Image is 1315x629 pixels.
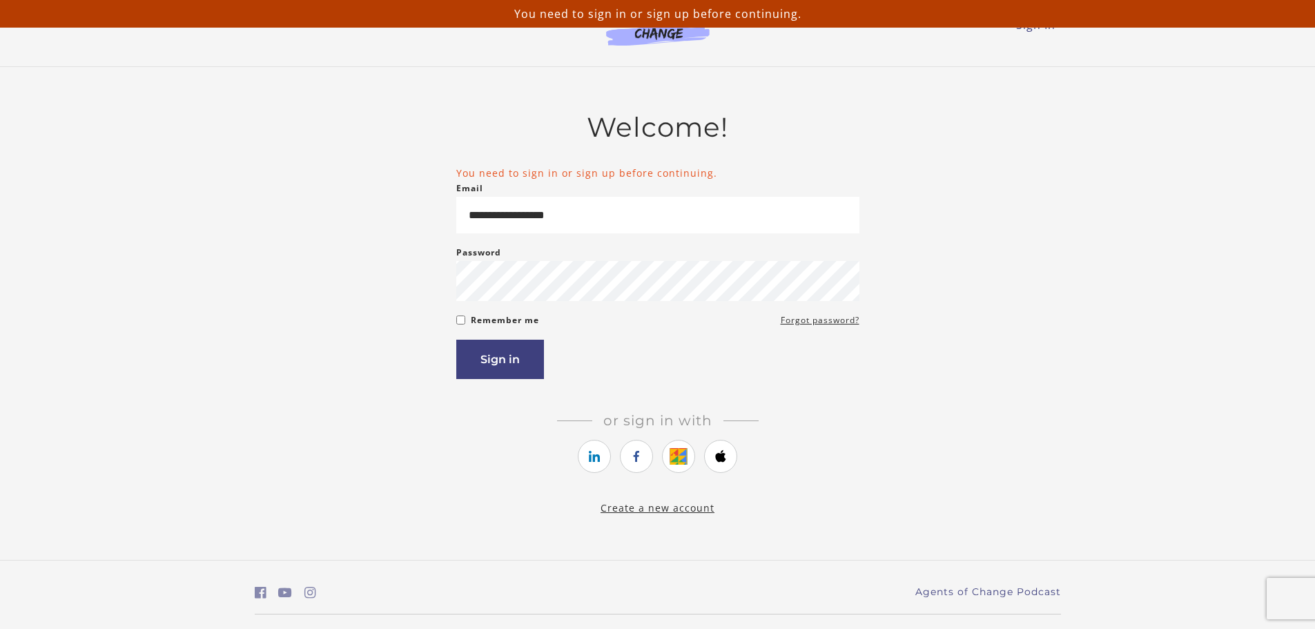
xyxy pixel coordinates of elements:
a: https://www.facebook.com/groups/aswbtestprep (Open in a new window) [255,583,266,603]
a: Create a new account [601,501,714,514]
a: Agents of Change Podcast [915,585,1061,599]
i: https://www.youtube.com/c/AgentsofChangeTestPrepbyMeaganMitchell (Open in a new window) [278,586,292,599]
li: You need to sign in or sign up before continuing. [456,166,859,180]
a: Forgot password? [781,312,859,329]
label: Password [456,244,501,261]
h2: Welcome! [456,111,859,144]
a: https://courses.thinkific.com/users/auth/linkedin?ss%5Breferral%5D=&ss%5Buser_return_to%5D=%2Fcou... [578,440,611,473]
label: Remember me [471,312,539,329]
i: https://www.instagram.com/agentsofchangeprep/ (Open in a new window) [304,586,316,599]
p: You need to sign in or sign up before continuing. [6,6,1309,22]
label: Email [456,180,483,197]
a: https://www.instagram.com/agentsofchangeprep/ (Open in a new window) [304,583,316,603]
a: https://courses.thinkific.com/users/auth/google?ss%5Breferral%5D=&ss%5Buser_return_to%5D=%2Fcours... [662,440,695,473]
i: https://www.facebook.com/groups/aswbtestprep (Open in a new window) [255,586,266,599]
a: https://www.youtube.com/c/AgentsofChangeTestPrepbyMeaganMitchell (Open in a new window) [278,583,292,603]
a: https://courses.thinkific.com/users/auth/facebook?ss%5Breferral%5D=&ss%5Buser_return_to%5D=%2Fcou... [620,440,653,473]
span: Or sign in with [592,412,723,429]
img: Agents of Change Logo [592,14,724,46]
a: https://courses.thinkific.com/users/auth/apple?ss%5Breferral%5D=&ss%5Buser_return_to%5D=%2Fcourse... [704,440,737,473]
button: Sign in [456,340,544,379]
